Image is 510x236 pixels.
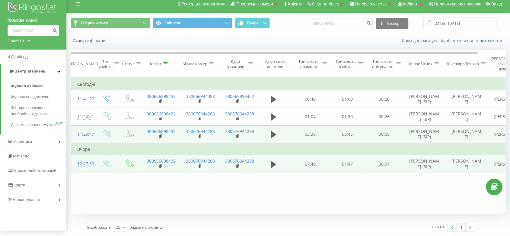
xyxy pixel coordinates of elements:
[445,155,488,173] td: [PERSON_NAME]
[355,2,387,6] span: Numbers reserve
[365,90,403,108] td: 00:20
[14,139,32,144] span: Аналiтика
[407,61,432,66] div: Співробітник
[147,93,176,99] a: 380666898432
[235,18,270,28] button: Графік
[11,102,66,119] a: Звіт про пропущені необроблені дзвінки
[150,61,161,66] div: Клієнт
[292,108,329,125] td: 01:04
[71,38,108,44] button: Скинути фільтри
[434,2,481,6] span: Налаштування профілю
[11,83,43,89] span: Журнал дзвінків
[186,128,215,134] a: 380676944288
[13,197,40,202] span: Налаштування
[225,128,254,134] a: 380676944288
[371,59,394,69] div: Тривалість очікування
[225,111,254,117] a: 380676944288
[116,224,120,230] div: 25
[99,59,113,69] div: Тип дзвінка
[11,81,66,92] a: Журнал дзвінків
[153,18,232,28] button: Calls stat
[8,25,59,36] input: Пошук за номером
[445,61,479,66] div: ПІБ співробітника
[11,122,56,128] span: Дзвінки в реальному часі
[13,168,56,173] span: Маркетплейс інтеграцій
[260,59,290,69] div: Аудіозапис розмови
[491,2,502,6] span: Вихід
[365,108,403,125] td: 00:26
[334,59,357,69] div: Тривалість дзвінка
[329,90,365,108] td: 01:00
[225,158,254,164] a: 380676944288
[77,111,89,122] div: 11:40:51
[445,90,488,108] td: [PERSON_NAME]
[147,128,176,134] a: 380666898432
[13,154,29,158] span: Mini CRM
[8,37,24,44] div: Проекти
[402,38,505,44] a: Коли дані можуть відрізнятися вiд інших систем
[129,225,163,230] span: рядків на сторінці
[445,108,488,125] td: [PERSON_NAME]
[329,108,365,125] td: 01:30
[87,225,111,230] span: Відображати
[365,155,403,173] td: 00:07
[329,155,365,173] td: 07:47
[11,119,66,130] a: Дзвінки в реальному часіNEW
[432,224,445,230] div: 1 - 4 з 4
[376,18,408,29] button: Експорт
[288,2,303,6] span: Клієнти
[8,1,59,16] img: Ringostat logo
[329,125,365,143] td: 03:45
[186,93,215,99] a: 380666944388
[445,125,488,143] td: [PERSON_NAME]
[11,92,66,102] a: Журнал повідомлень
[8,18,59,24] a: [DOMAIN_NAME]
[292,155,329,173] td: 07:40
[457,223,466,231] a: 1
[225,93,254,99] a: 380666898432
[147,111,176,117] a: 380666898432
[11,105,63,117] span: Звіт про пропущені необроблені дзвінки
[14,69,45,73] span: Центр звернень
[224,59,247,69] div: Куди дзвонили
[186,111,215,117] a: 380676944288
[1,64,66,79] a: Центр звернень
[122,61,134,66] div: Статус
[81,21,108,25] span: Оберіть Фільтр
[77,93,89,105] div: 11:41:20
[403,125,445,143] td: [PERSON_NAME] (SIP)
[312,2,339,6] span: Clear numbers
[309,18,373,29] input: Пошук за номером
[236,2,273,6] span: Проблемні номери
[77,158,89,170] div: 12:27:36
[11,54,28,59] span: Дашборд
[365,125,403,143] td: 00:09
[292,125,329,143] td: 03:36
[292,90,329,108] td: 00:40
[403,2,418,6] span: Кабінет
[186,158,215,164] a: 380676944288
[403,155,445,173] td: [PERSON_NAME] (SIP)
[147,158,176,164] a: 380666898432
[297,59,320,69] div: Тривалість розмови
[403,90,445,108] td: [PERSON_NAME] (SIP)
[77,128,89,140] div: 11:29:47
[181,2,226,6] span: Реферальна програма
[403,108,445,125] td: [PERSON_NAME] (SIP)
[183,61,207,66] div: Бізнес номер
[71,18,150,28] button: Оберіть Фільтр
[67,61,98,66] div: [PERSON_NAME]
[247,21,259,25] span: Графік
[11,94,49,100] span: Журнал повідомлень
[14,183,25,187] span: Кошти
